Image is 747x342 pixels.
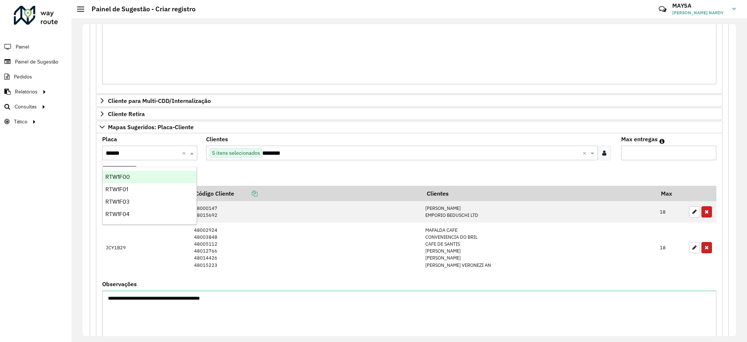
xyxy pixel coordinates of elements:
label: Clientes [206,135,228,143]
span: Cliente para Multi-CDD/Internalização [108,98,211,104]
h3: MAYSA [672,2,727,9]
td: [PERSON_NAME] EMPORIO BEDUSCHI LTD [422,201,656,223]
span: Painel de Sugestão [15,58,58,66]
span: RTW1F03 [105,199,129,205]
h2: Painel de Sugestão - Criar registro [84,5,196,13]
td: 48002924 48003848 48005112 48012766 48014426 48015223 [190,223,421,272]
button: Adicionar [102,166,137,180]
span: RTW1F04 [105,211,129,217]
ng-dropdown-panel: Options list [102,167,197,225]
span: Cliente Retira [108,111,145,117]
span: Painel [16,43,29,51]
span: Clear all [182,149,188,157]
td: MAFALDA CAFE CONVENIENCIA DO BRIL CAFE DE SANTIS [PERSON_NAME] [PERSON_NAME] [PERSON_NAME] VERONE... [422,223,656,272]
span: Mapas Sugeridos: Placa-Cliente [108,124,194,130]
label: Placa [102,135,117,143]
span: Tático [14,118,27,126]
a: Mapas Sugeridos: Placa-Cliente [96,121,723,133]
td: 18 [656,223,685,272]
span: Consultas [15,103,37,111]
em: Máximo de clientes que serão colocados na mesma rota com os clientes informados [659,138,665,144]
td: 18 [656,201,685,223]
a: Cliente Retira [96,108,723,120]
th: Max [656,186,685,201]
th: Clientes [422,186,656,201]
label: Observações [102,280,137,288]
span: 5 itens selecionados [210,149,262,157]
th: Código Cliente [190,186,421,201]
label: Max entregas [621,135,658,143]
a: Contato Rápido [655,1,670,17]
span: RTW1F01 [105,186,128,192]
span: [PERSON_NAME] NARDY [672,9,727,16]
span: RTW1F00 [105,174,130,180]
td: JCY1B29 [102,223,190,272]
span: Clear all [582,149,589,157]
a: Copiar [234,190,258,197]
a: Cliente para Multi-CDD/Internalização [96,95,723,107]
td: 48000147 48015692 [190,201,421,223]
span: Pedidos [14,73,32,81]
span: Relatórios [15,88,38,96]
